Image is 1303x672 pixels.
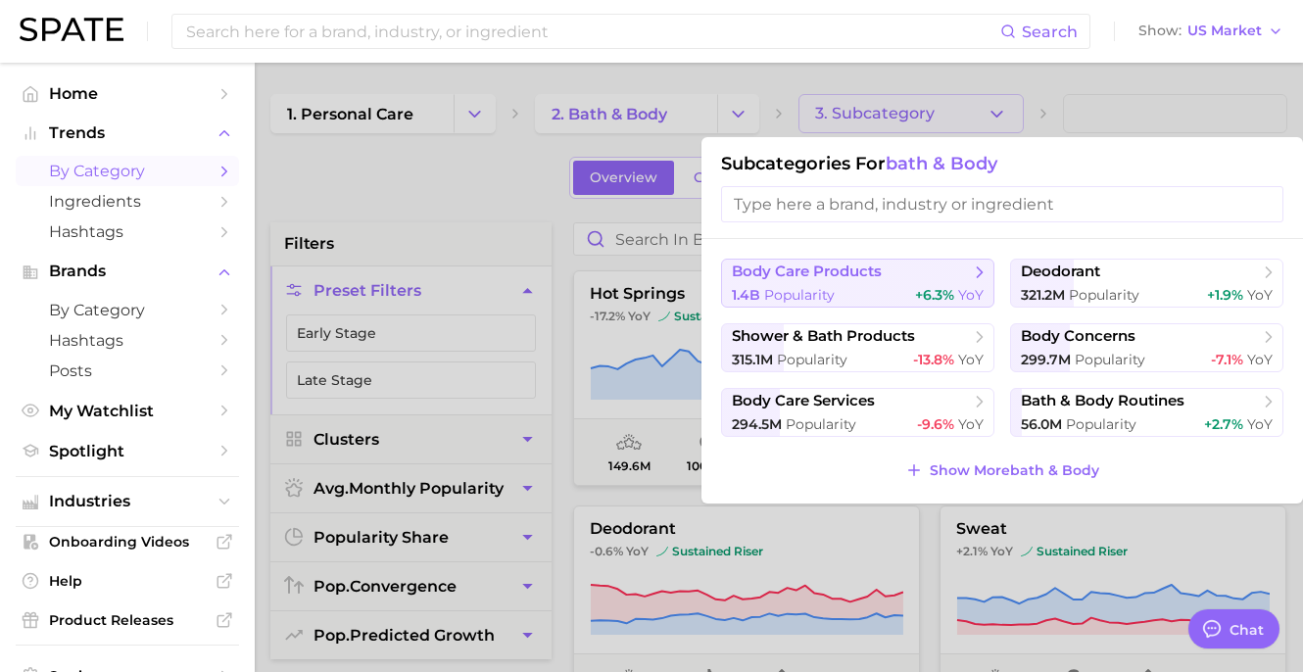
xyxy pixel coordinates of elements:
[777,351,847,368] span: Popularity
[732,392,875,410] span: body care services
[16,566,239,596] a: Help
[49,533,206,551] span: Onboarding Videos
[732,415,782,433] span: 294.5m
[16,436,239,466] a: Spotlight
[1021,415,1062,433] span: 56.0m
[16,119,239,148] button: Trends
[49,611,206,629] span: Product Releases
[1010,259,1283,308] button: deodorant321.2m Popularity+1.9% YoY
[1204,415,1243,433] span: +2.7%
[49,442,206,460] span: Spotlight
[1021,327,1135,346] span: body concerns
[930,462,1099,479] span: Show More bath & body
[1010,323,1283,372] button: body concerns299.7m Popularity-7.1% YoY
[1021,351,1071,368] span: 299.7m
[1187,25,1262,36] span: US Market
[16,396,239,426] a: My Watchlist
[16,325,239,356] a: Hashtags
[49,572,206,590] span: Help
[49,263,206,280] span: Brands
[721,186,1283,222] input: Type here a brand, industry or ingredient
[49,192,206,211] span: Ingredients
[184,15,1000,48] input: Search here for a brand, industry, or ingredient
[1211,351,1243,368] span: -7.1%
[49,331,206,350] span: Hashtags
[1207,286,1243,304] span: +1.9%
[16,356,239,386] a: Posts
[1021,286,1065,304] span: 321.2m
[786,415,856,433] span: Popularity
[913,351,954,368] span: -13.8%
[1069,286,1139,304] span: Popularity
[49,124,206,142] span: Trends
[721,259,994,308] button: body care products1.4b Popularity+6.3% YoY
[886,153,997,174] span: bath & body
[20,18,123,41] img: SPATE
[1247,415,1273,433] span: YoY
[917,415,954,433] span: -9.6%
[958,415,984,433] span: YoY
[16,257,239,286] button: Brands
[1247,351,1273,368] span: YoY
[49,402,206,420] span: My Watchlist
[732,263,882,281] span: body care products
[16,527,239,556] a: Onboarding Videos
[1021,263,1100,281] span: deodorant
[721,388,994,437] button: body care services294.5m Popularity-9.6% YoY
[1022,23,1078,41] span: Search
[49,162,206,180] span: by Category
[958,351,984,368] span: YoY
[49,301,206,319] span: by Category
[1075,351,1145,368] span: Popularity
[958,286,984,304] span: YoY
[49,493,206,510] span: Industries
[1066,415,1136,433] span: Popularity
[16,605,239,635] a: Product Releases
[721,323,994,372] button: shower & bath products315.1m Popularity-13.8% YoY
[1134,19,1288,44] button: ShowUS Market
[1010,388,1283,437] button: bath & body routines56.0m Popularity+2.7% YoY
[721,153,1283,174] h1: Subcategories for
[1021,392,1184,410] span: bath & body routines
[16,186,239,216] a: Ingredients
[1247,286,1273,304] span: YoY
[16,487,239,516] button: Industries
[49,84,206,103] span: Home
[1138,25,1182,36] span: Show
[915,286,954,304] span: +6.3%
[49,222,206,241] span: Hashtags
[16,216,239,247] a: Hashtags
[732,286,760,304] span: 1.4b
[732,327,915,346] span: shower & bath products
[16,156,239,186] a: by Category
[764,286,835,304] span: Popularity
[16,78,239,109] a: Home
[49,361,206,380] span: Posts
[16,295,239,325] a: by Category
[900,456,1103,484] button: Show Morebath & body
[732,351,773,368] span: 315.1m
